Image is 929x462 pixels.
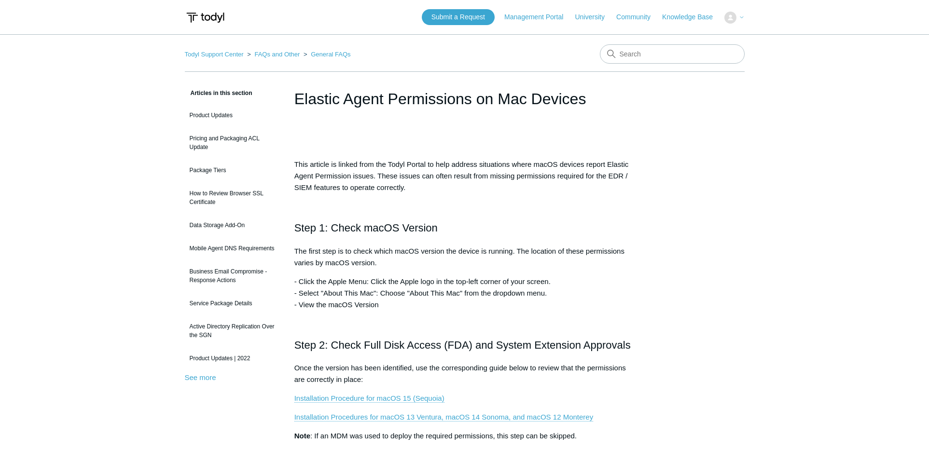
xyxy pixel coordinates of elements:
h1: Elastic Agent Permissions on Mac Devices [294,87,635,110]
p: : If an MDM was used to deploy the required permissions, this step can be skipped. [294,430,635,442]
a: Knowledge Base [662,12,722,22]
a: Installation Procedure for macOS 15 (Sequoia) [294,394,444,403]
a: Business Email Compromise - Response Actions [185,262,280,289]
img: Todyl Support Center Help Center home page [185,9,226,27]
a: Active Directory Replication Over the SGN [185,317,280,344]
a: How to Review Browser SSL Certificate [185,184,280,211]
li: Todyl Support Center [185,51,246,58]
a: Product Updates [185,106,280,124]
span: Articles in this section [185,90,252,96]
h2: Step 2: Check Full Disk Access (FDA) and System Extension Approvals [294,337,635,353]
p: Once the version has been identified, use the corresponding guide below to review that the permis... [294,362,635,385]
a: University [575,12,614,22]
h2: Step 1: Check macOS Version [294,219,635,236]
li: FAQs and Other [245,51,302,58]
a: General FAQs [311,51,350,58]
a: Service Package Details [185,294,280,313]
strong: Note [294,432,310,440]
a: Submit a Request [422,9,495,25]
p: This article is linked from the Todyl Portal to help address situations where macOS devices repor... [294,159,635,193]
a: Package Tiers [185,161,280,179]
input: Search [600,44,745,64]
a: See more [185,373,216,381]
a: Pricing and Packaging ACL Update [185,129,280,156]
p: The first step is to check which macOS version the device is running. The location of these permi... [294,245,635,269]
p: - Click the Apple Menu: Click the Apple logo in the top-left corner of your screen. - Select "Abo... [294,276,635,311]
a: Product Updates | 2022 [185,349,280,367]
a: Todyl Support Center [185,51,244,58]
li: General FAQs [302,51,351,58]
a: Data Storage Add-On [185,216,280,234]
a: Management Portal [504,12,573,22]
a: FAQs and Other [254,51,300,58]
a: Community [616,12,660,22]
a: Installation Procedures for macOS 13 Ventura, macOS 14 Sonoma, and macOS 12 Monterey [294,413,593,421]
a: Mobile Agent DNS Requirements [185,239,280,258]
